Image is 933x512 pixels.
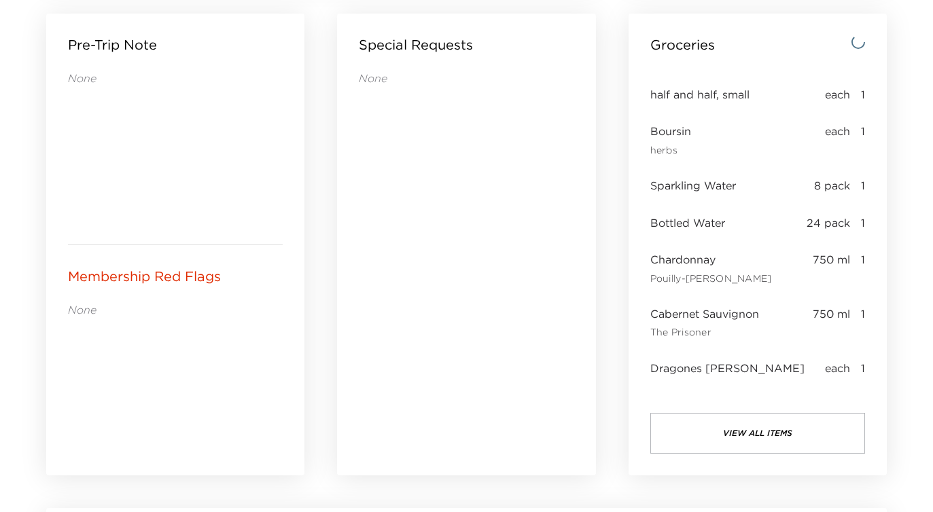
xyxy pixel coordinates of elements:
[68,35,157,54] p: Pre-Trip Note
[861,178,865,193] span: 1
[650,327,759,339] span: The Prisoner
[650,252,772,267] span: Chardonnay
[861,124,865,156] span: 1
[650,145,691,157] span: herbs
[68,302,283,317] p: None
[861,215,865,230] span: 1
[650,215,725,230] span: Bottled Water
[861,306,865,339] span: 1
[650,361,805,376] span: Dragones [PERSON_NAME]
[813,252,850,285] span: 750 ml
[825,124,850,156] span: each
[861,252,865,285] span: 1
[650,178,736,193] span: Sparkling Water
[814,178,850,193] span: 8 pack
[825,87,850,102] span: each
[807,215,850,230] span: 24 pack
[825,361,850,376] span: each
[650,87,750,102] span: half and half, small
[68,267,221,286] p: Membership Red Flags
[650,124,691,139] span: Boursin
[861,87,865,102] span: 1
[359,71,574,86] p: None
[650,413,865,454] button: view all items
[650,273,772,285] span: Pouilly-[PERSON_NAME]
[68,71,283,86] p: None
[650,35,715,54] p: Groceries
[650,306,759,321] span: Cabernet Sauvignon
[861,361,865,376] span: 1
[813,306,850,339] span: 750 ml
[359,35,473,54] p: Special Requests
